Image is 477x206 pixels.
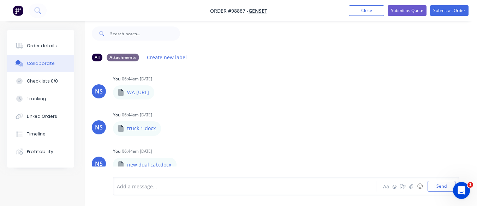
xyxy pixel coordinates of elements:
div: NS [95,87,103,96]
div: Timeline [27,131,46,137]
div: Linked Orders [27,113,57,120]
div: Order details [27,43,57,49]
button: Timeline [7,125,74,143]
div: Attachments [107,54,139,61]
button: Tracking [7,90,74,108]
span: Order #98887 - [210,7,249,14]
button: Submit as Quote [388,5,427,16]
p: truck 1.docx [127,125,156,132]
div: 06:44am [DATE] [122,112,152,118]
button: Create new label [143,53,191,62]
button: Linked Orders [7,108,74,125]
div: Checklists 0/0 [27,78,58,84]
button: @ [390,182,399,190]
div: You [113,148,120,154]
input: Search notes... [110,26,180,41]
div: All [92,54,102,61]
iframe: Intercom live chat [453,182,470,199]
a: Genset [249,7,267,14]
button: Order details [7,37,74,55]
p: new dual cab.docx [127,161,171,168]
p: WA [URL] [127,89,149,96]
button: Submit as Order [430,5,469,16]
div: NS [95,123,103,132]
img: Factory [13,5,23,16]
div: You [113,112,120,118]
button: Send [428,181,455,192]
div: NS [95,159,103,168]
button: Checklists 0/0 [7,72,74,90]
div: Collaborate [27,60,55,67]
span: 1 [467,182,473,188]
button: Close [349,5,384,16]
div: 06:44am [DATE] [122,148,152,154]
div: 06:44am [DATE] [122,76,152,82]
div: Tracking [27,96,46,102]
button: Profitability [7,143,74,160]
div: Profitability [27,149,53,155]
button: Aa [382,182,390,190]
button: Collaborate [7,55,74,72]
div: You [113,76,120,82]
button: ☺ [416,182,424,190]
